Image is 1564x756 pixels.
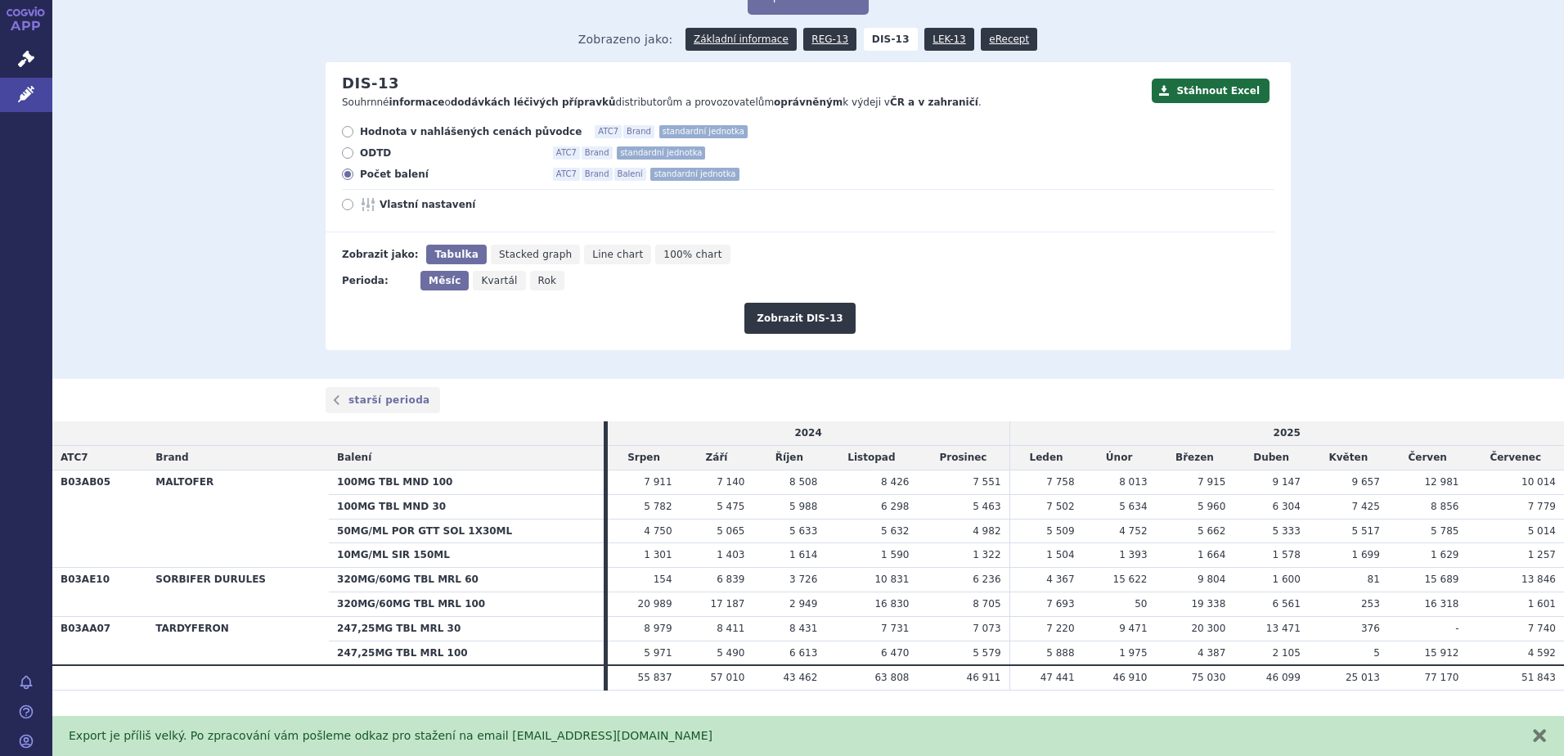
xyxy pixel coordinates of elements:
[1046,476,1074,488] span: 7 758
[582,146,613,160] span: Brand
[329,592,604,616] th: 320MG/60MG TBL MRL 100
[1528,549,1556,560] span: 1 257
[967,672,1001,683] span: 46 911
[789,525,817,537] span: 5 633
[650,168,739,181] span: standardní jednotka
[1009,446,1083,470] td: Leden
[1272,598,1300,610] span: 6 561
[1135,598,1147,610] span: 50
[1424,574,1458,585] span: 15 689
[1455,623,1458,634] span: -
[608,446,681,470] td: Srpen
[360,168,540,181] span: Počet balení
[881,525,909,537] span: 5 632
[981,28,1037,51] a: eRecept
[1424,647,1458,659] span: 15 912
[1352,476,1380,488] span: 9 657
[342,245,418,264] div: Zobrazit jako:
[1266,672,1301,683] span: 46 099
[644,476,672,488] span: 7 911
[582,168,613,181] span: Brand
[717,623,744,634] span: 8 411
[1361,598,1380,610] span: 253
[342,74,399,92] h2: DIS-13
[329,470,604,494] th: 100MG TBL MND 100
[147,568,329,617] th: SORBIFER DURULES
[654,574,672,585] span: 154
[973,647,1000,659] span: 5 579
[881,647,909,659] span: 6 470
[1156,446,1234,470] td: Březen
[1272,476,1300,488] span: 9 147
[1272,574,1300,585] span: 1 600
[1431,501,1458,512] span: 8 856
[710,598,744,610] span: 17 187
[360,125,582,138] span: Hodnota v nahlášených cenách původce
[1113,574,1148,585] span: 15 622
[753,446,825,470] td: Říjen
[1352,549,1380,560] span: 1 699
[1424,476,1458,488] span: 12 981
[659,125,748,138] span: standardní jednotka
[710,672,744,683] span: 57 010
[789,647,817,659] span: 6 613
[1388,446,1467,470] td: Červen
[638,598,672,610] span: 20 989
[881,623,909,634] span: 7 731
[973,525,1000,537] span: 4 982
[1272,647,1300,659] span: 2 105
[1198,525,1225,537] span: 5 662
[1119,476,1147,488] span: 8 013
[1119,623,1147,634] span: 9 471
[717,574,744,585] span: 6 839
[342,271,412,290] div: Perioda:
[1191,672,1225,683] span: 75 030
[1531,727,1548,744] button: zavřít
[644,623,672,634] span: 8 979
[553,168,580,181] span: ATC7
[329,616,604,641] th: 247,25MG TBL MRL 30
[329,519,604,543] th: 50MG/ML POR GTT SOL 1X30ML
[329,568,604,592] th: 320MG/60MG TBL MRL 60
[360,146,540,160] span: ODTD
[617,146,705,160] span: standardní jednotka
[1309,446,1388,470] td: Květen
[1119,525,1147,537] span: 4 752
[342,96,1144,110] p: Souhrnné o distributorům a provozovatelům k výdeji v .
[717,549,744,560] span: 1 403
[1361,623,1380,634] span: 376
[1528,647,1556,659] span: 4 592
[973,549,1000,560] span: 1 322
[789,623,817,634] span: 8 431
[973,574,1000,585] span: 6 236
[1368,574,1380,585] span: 81
[499,249,572,260] span: Stacked graph
[644,549,672,560] span: 1 301
[789,549,817,560] span: 1 614
[717,647,744,659] span: 5 490
[717,476,744,488] span: 7 140
[1046,598,1074,610] span: 7 693
[329,641,604,665] th: 247,25MG TBL MRL 100
[1046,549,1074,560] span: 1 504
[578,28,673,51] span: Zobrazeno jako:
[685,28,797,51] a: Základní informace
[744,303,855,334] button: Zobrazit DIS-13
[147,470,329,567] th: MALTOFER
[1346,672,1380,683] span: 25 013
[147,616,329,665] th: TARDYFERON
[1272,525,1300,537] span: 5 333
[681,446,753,470] td: Září
[608,421,1009,445] td: 2024
[389,97,445,108] strong: informace
[1528,525,1556,537] span: 5 014
[644,647,672,659] span: 5 971
[1191,623,1225,634] span: 20 300
[1046,525,1074,537] span: 5 509
[663,249,721,260] span: 100% chart
[1266,623,1301,634] span: 13 471
[1113,672,1148,683] span: 46 910
[789,598,817,610] span: 2 949
[155,452,188,463] span: Brand
[380,198,560,211] span: Vlastní nastavení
